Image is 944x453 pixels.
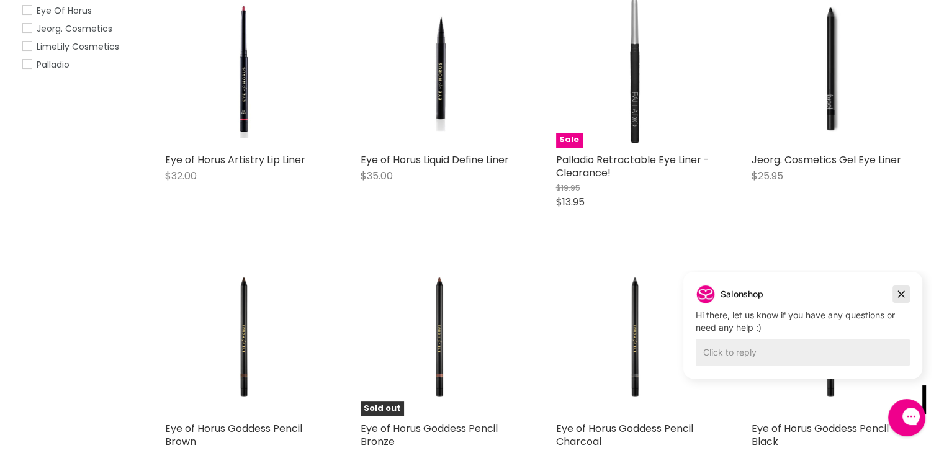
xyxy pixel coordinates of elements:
span: Sale [556,133,582,147]
a: Eye of Horus Goddess Pencil Black [752,421,889,449]
span: Eye Of Horus [37,4,92,17]
span: $25.95 [752,169,783,183]
span: $19.95 [556,182,580,194]
iframe: Gorgias live chat campaigns [674,270,932,397]
a: Eye of Horus Artistry Lip Liner [165,153,305,167]
a: Eye of Horus Liquid Define Liner [361,153,509,167]
span: LimeLily Cosmetics [37,40,119,53]
a: Eye of Horus Goddess Pencil Charcoal [556,421,693,449]
a: Jeorg. Cosmetics [22,22,137,35]
a: Palladio [22,58,137,71]
span: $35.00 [361,169,393,183]
iframe: Gorgias live chat messenger [882,395,932,441]
span: $13.95 [556,195,585,209]
img: Eye of Horus Goddess Pencil Charcoal [556,258,714,416]
a: LimeLily Cosmetics [22,40,137,53]
img: Eye of Horus Goddess Pencil Bronze [361,258,519,416]
span: Sold out [361,401,404,416]
a: Eye Of Horus [22,4,137,17]
span: $32.00 [165,169,197,183]
a: Eye of Horus Goddess Pencil BronzeSold out [361,258,519,416]
a: Eye of Horus Goddess Pencil Brown [165,421,302,449]
a: Palladio Retractable Eye Liner - Clearance! [556,153,709,180]
span: Jeorg. Cosmetics [37,22,112,35]
a: Jeorg. Cosmetics Gel Eye Liner [752,153,901,167]
img: Eye of Horus Goddess Pencil Brown [165,258,323,416]
img: Eye of Horus Goddess Pencil Black [752,258,910,416]
a: Eye of Horus Goddess Pencil Bronze [361,421,498,449]
span: Palladio [37,58,70,71]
